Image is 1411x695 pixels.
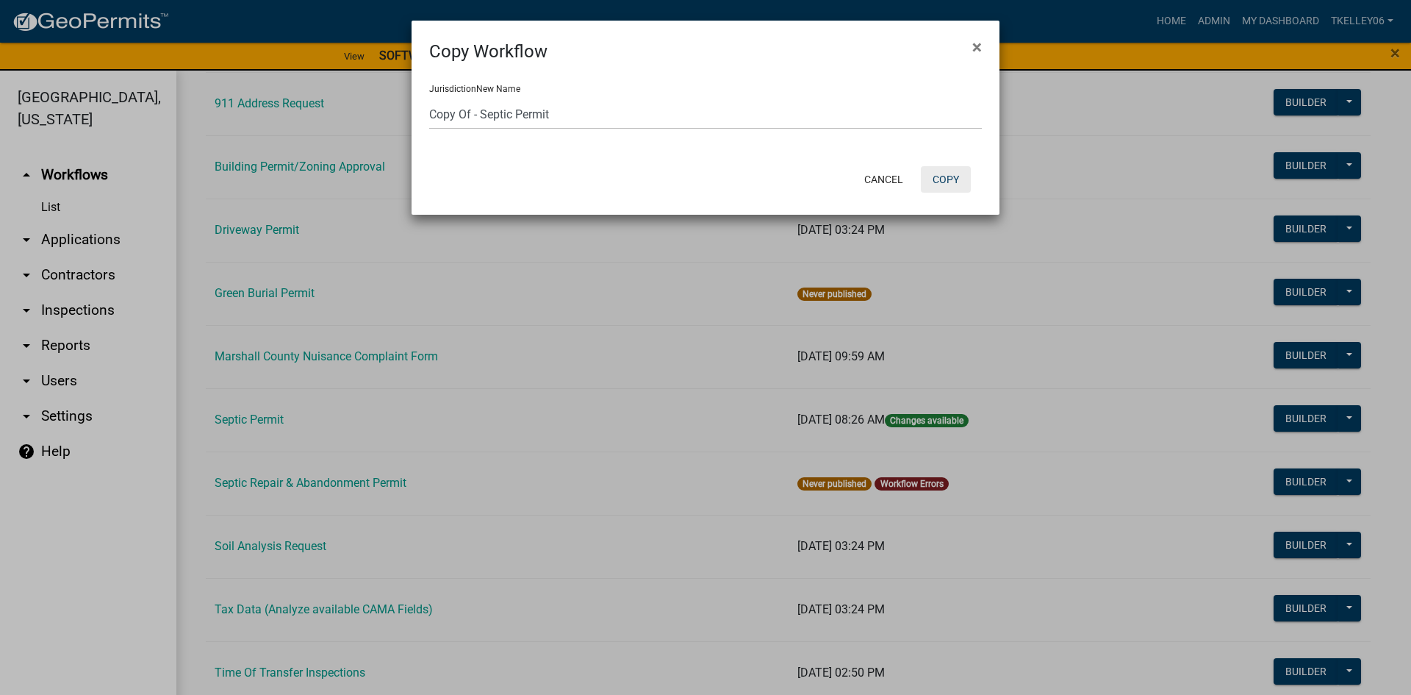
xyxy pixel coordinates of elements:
[429,38,547,65] h4: Copy Workflow
[476,85,520,93] label: New Name
[852,166,915,193] button: Cancel
[429,85,476,93] label: Jurisdiction
[972,37,982,57] span: ×
[921,166,971,193] button: Copy
[961,26,994,68] button: Close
